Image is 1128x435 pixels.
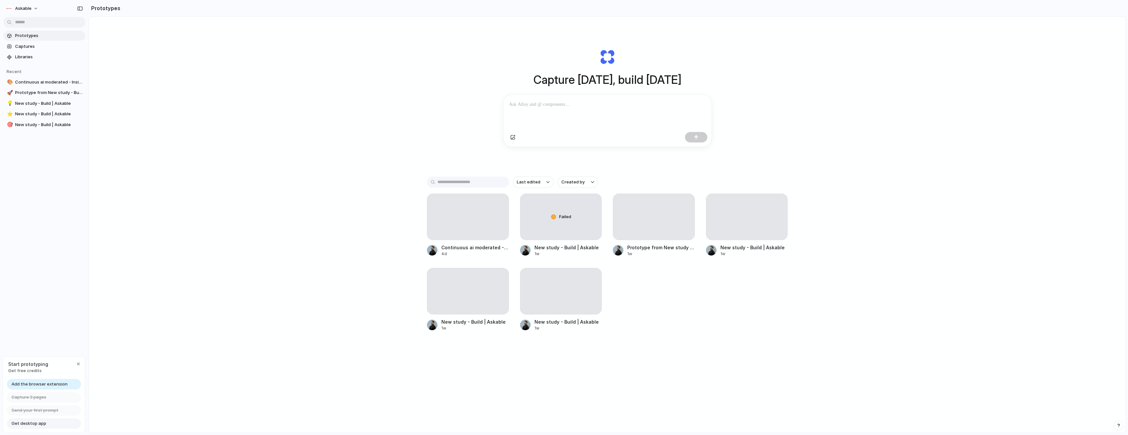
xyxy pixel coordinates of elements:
[534,71,681,88] h1: Capture [DATE], build [DATE]
[3,77,85,87] a: 🎨Continuous ai moderated - Insights Stream ll | Askable admin
[15,111,83,117] span: New study - Build | Askable
[3,99,85,108] a: 💡New study - Build | Askable
[15,89,83,96] span: Prototype from New study - Build | Askable
[11,381,68,388] span: Add the browser extension
[15,79,83,85] span: Continuous ai moderated - Insights Stream ll | Askable admin
[7,110,11,118] div: ⭐
[15,54,83,60] span: Libraries
[15,5,31,12] span: askable
[3,109,85,119] a: ⭐New study - Build | Askable
[627,251,695,257] div: 1w
[534,325,599,331] div: 1w
[15,122,83,128] span: New study - Build | Askable
[517,179,540,185] span: Last edited
[441,244,509,251] div: Continuous ai moderated - Insights Stream ll | Askable admin
[8,368,48,374] span: Get free credits
[441,318,506,325] div: New study - Build | Askable
[441,325,506,331] div: 1w
[520,194,602,257] a: FailedNew study - Build | Askable1w
[7,418,81,429] a: Get desktop app
[89,4,120,12] h2: Prototypes
[15,43,83,50] span: Captures
[6,122,12,128] button: 🎯
[7,100,11,107] div: 💡
[3,52,85,62] a: Libraries
[7,89,11,97] div: 🚀
[15,32,83,39] span: Prototypes
[7,69,22,74] span: Recent
[6,89,12,96] button: 🚀
[6,100,12,107] button: 💡
[8,361,48,368] span: Start prototyping
[15,100,83,107] span: New study - Build | Askable
[427,268,509,331] a: New study - Build | Askable1w
[427,194,509,257] a: Continuous ai moderated - Insights Stream ll | Askable admin4d
[720,244,785,251] div: New study - Build | Askable
[7,379,81,389] a: Add the browser extension
[7,78,11,86] div: 🎨
[3,88,85,98] a: 🚀Prototype from New study - Build | Askable
[3,42,85,51] a: Captures
[534,318,599,325] div: New study - Build | Askable
[534,244,599,251] div: New study - Build | Askable
[441,251,509,257] div: 4d
[557,177,598,188] button: Created by
[534,251,599,257] div: 1w
[3,120,85,130] a: 🎯New study - Build | Askable
[520,268,602,331] a: New study - Build | Askable1w
[613,194,695,257] a: Prototype from New study - Build | Askable1w
[11,407,58,414] span: Send your first prompt
[720,251,785,257] div: 1w
[706,194,788,257] a: New study - Build | Askable1w
[627,244,695,251] div: Prototype from New study - Build | Askable
[7,121,11,128] div: 🎯
[6,111,12,117] button: ⭐
[11,420,46,427] span: Get desktop app
[561,179,585,185] span: Created by
[6,79,12,85] button: 🎨
[513,177,554,188] button: Last edited
[3,31,85,41] a: Prototypes
[11,394,46,401] span: Capture 3 pages
[559,214,571,220] span: Failed
[3,3,42,14] button: askable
